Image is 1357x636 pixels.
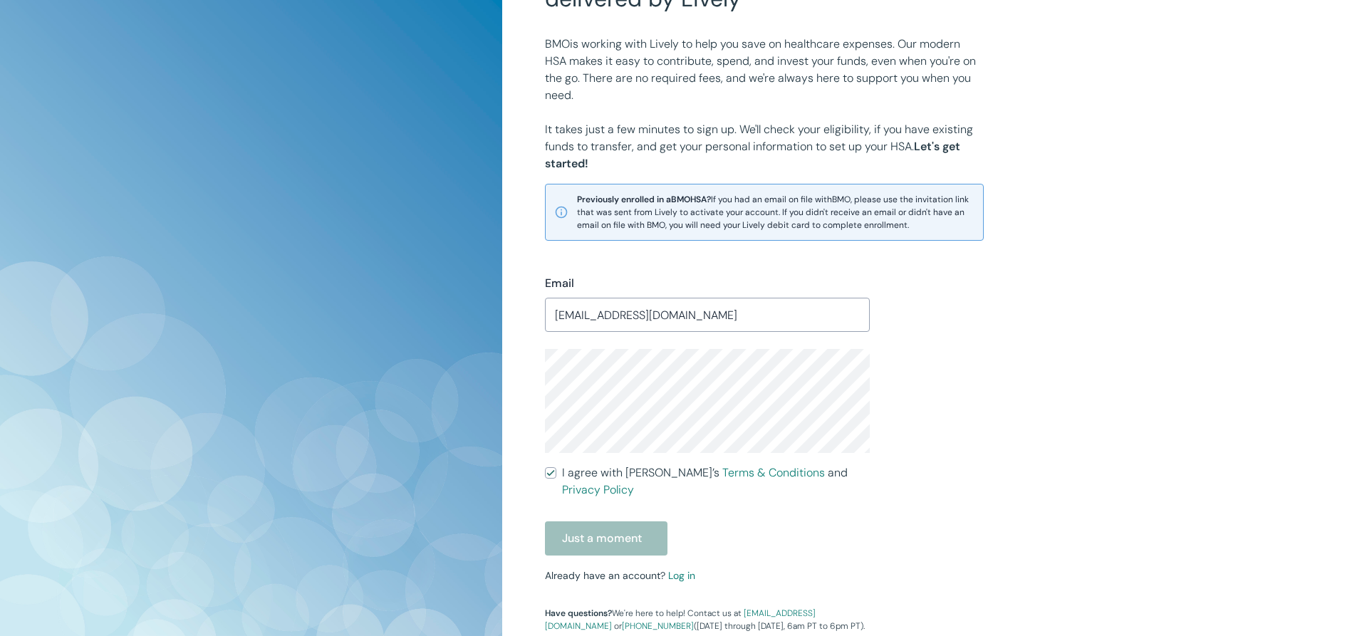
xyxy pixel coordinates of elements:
[545,608,612,619] strong: Have questions?
[545,275,574,292] label: Email
[545,36,984,104] p: BMO is working with Lively to help you save on healthcare expenses. Our modern HSA makes it easy ...
[562,482,634,497] a: Privacy Policy
[577,193,974,231] span: If you had an email on file with BMO , please use the invitation link that was sent from Lively t...
[668,569,695,582] a: Log in
[545,569,695,582] small: Already have an account?
[722,465,825,480] a: Terms & Conditions
[622,620,694,632] a: [PHONE_NUMBER]
[577,194,711,205] strong: Previously enrolled in a BMO HSA?
[562,464,870,499] span: I agree with [PERSON_NAME]’s and
[545,607,870,632] p: We're here to help! Contact us at or ([DATE] through [DATE], 6am PT to 6pm PT).
[545,121,984,172] p: It takes just a few minutes to sign up. We'll check your eligibility, if you have existing funds ...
